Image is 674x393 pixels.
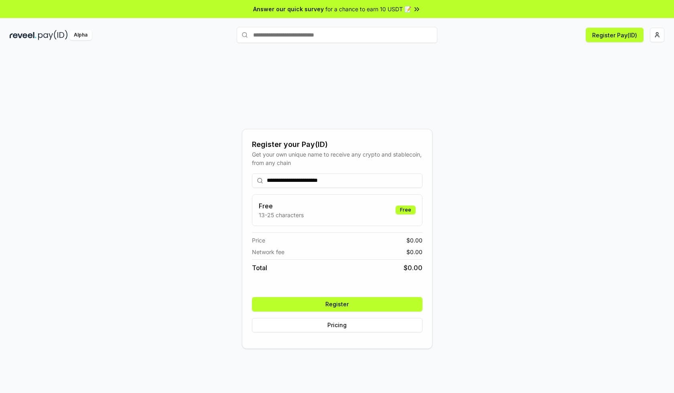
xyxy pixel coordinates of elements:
div: Get your own unique name to receive any crypto and stablecoin, from any chain [252,150,422,167]
span: Answer our quick survey [253,5,324,13]
img: pay_id [38,30,68,40]
span: $ 0.00 [406,236,422,244]
span: $ 0.00 [406,248,422,256]
span: Price [252,236,265,244]
div: Alpha [69,30,92,40]
span: Total [252,263,267,273]
h3: Free [259,201,304,211]
div: Free [396,206,416,214]
div: Register your Pay(ID) [252,139,422,150]
span: $ 0.00 [404,263,422,273]
button: Register [252,297,422,312]
span: for a chance to earn 10 USDT 📝 [325,5,411,13]
span: Network fee [252,248,284,256]
button: Pricing [252,318,422,332]
button: Register Pay(ID) [586,28,644,42]
p: 13-25 characters [259,211,304,219]
img: reveel_dark [10,30,37,40]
